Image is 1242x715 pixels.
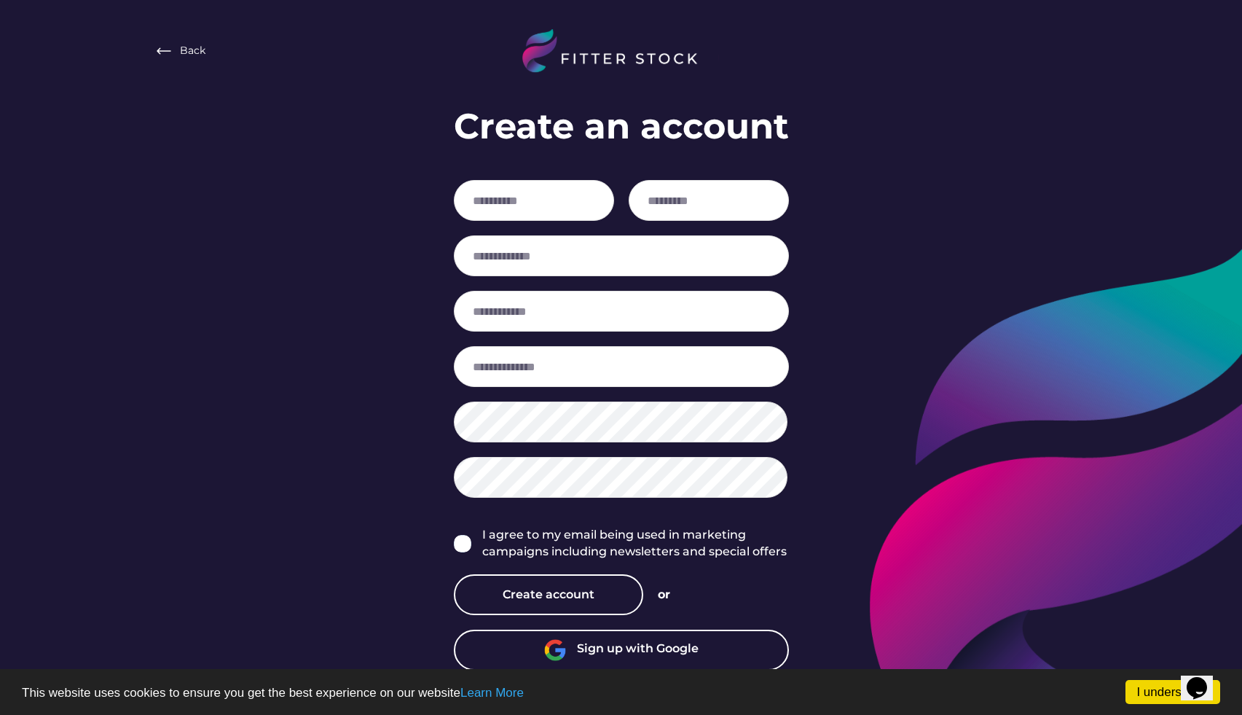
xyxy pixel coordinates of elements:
div: Back [180,44,205,58]
a: I understand! [1125,680,1220,704]
div: Create an account [454,102,789,151]
iframe: chat widget [1181,657,1227,700]
a: Learn More [460,686,524,700]
img: unnamed.png [544,639,566,661]
img: Frame%20%282%29.svg [155,42,173,60]
div: Sign up with Google [577,641,699,660]
button: Create account [454,574,643,615]
img: Rectangle%205126.svg [454,535,471,552]
div: I agree to my email being used in marketing campaigns including newsletters and special offers [482,527,789,560]
img: LOGO%20%282%29.svg [522,29,719,73]
p: This website uses cookies to ensure you get the best experience on our website [22,687,1220,699]
div: or [658,585,670,604]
